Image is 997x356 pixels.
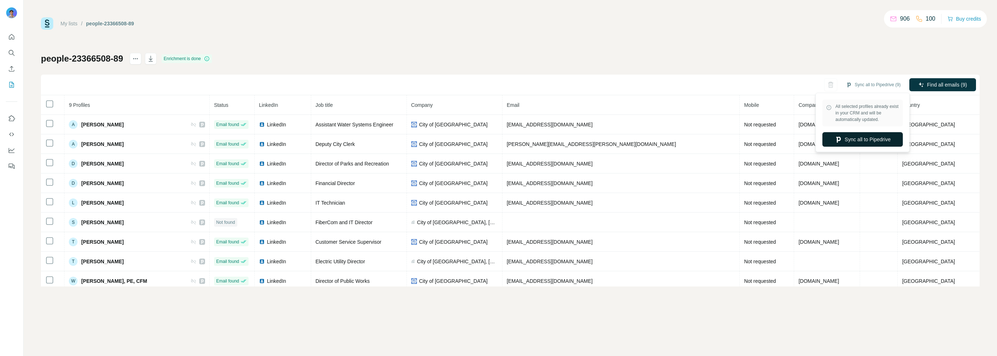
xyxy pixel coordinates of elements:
[316,278,370,284] span: Director of Public Works
[411,122,417,127] img: company-logo
[316,122,393,127] span: Assistant Water Systems Engineer
[507,239,593,245] span: [EMAIL_ADDRESS][DOMAIN_NAME]
[259,161,265,167] img: LinkedIn logo
[216,180,239,187] span: Email found
[267,141,286,148] span: LinkedIn
[216,278,239,284] span: Email found
[798,141,839,147] span: [DOMAIN_NAME]
[81,121,124,128] span: [PERSON_NAME]
[419,141,488,148] span: City of [GEOGRAPHIC_DATA]
[69,120,78,129] div: A
[6,30,17,43] button: Quick start
[411,141,417,147] img: company-logo
[835,103,899,123] span: All selected profiles already exist in your CRM and will be automatically updated.
[6,7,17,19] img: Avatar
[902,278,955,284] span: [GEOGRAPHIC_DATA]
[267,219,286,226] span: LinkedIn
[744,259,776,264] span: Not requested
[902,259,955,264] span: [GEOGRAPHIC_DATA]
[902,141,955,147] span: [GEOGRAPHIC_DATA]
[902,122,955,127] span: [GEOGRAPHIC_DATA]
[744,219,776,225] span: Not requested
[419,238,488,246] span: City of [GEOGRAPHIC_DATA]
[316,102,333,108] span: Job title
[947,14,981,24] button: Buy credits
[259,278,265,284] img: LinkedIn logo
[902,239,955,245] span: [GEOGRAPHIC_DATA]
[902,161,955,167] span: [GEOGRAPHIC_DATA]
[744,161,776,167] span: Not requested
[902,180,955,186] span: [GEOGRAPHIC_DATA]
[267,277,286,285] span: LinkedIn
[267,258,286,265] span: LinkedIn
[259,200,265,206] img: LinkedIn logo
[259,259,265,264] img: LinkedIn logo
[61,21,78,26] a: My lists
[259,122,265,127] img: LinkedIn logo
[798,161,839,167] span: [DOMAIN_NAME]
[411,200,417,206] img: company-logo
[744,122,776,127] span: Not requested
[798,102,839,108] span: Company website
[798,122,839,127] span: [DOMAIN_NAME]
[6,144,17,157] button: Dashboard
[744,102,759,108] span: Mobile
[6,62,17,75] button: Enrich CSV
[316,219,373,225] span: FiberCom and IT Director
[81,180,124,187] span: [PERSON_NAME]
[69,238,78,246] div: T
[909,78,976,91] button: Find all emails (9)
[411,278,417,284] img: company-logo
[259,141,265,147] img: LinkedIn logo
[419,199,488,206] span: City of [GEOGRAPHIC_DATA]
[69,257,78,266] div: T
[417,258,498,265] span: City of [GEOGRAPHIC_DATA], [GEOGRAPHIC_DATA]
[267,121,286,128] span: LinkedIn
[926,14,935,23] p: 100
[507,259,593,264] span: [EMAIL_ADDRESS][DOMAIN_NAME]
[81,20,83,27] li: /
[744,278,776,284] span: Not requested
[69,179,78,188] div: D
[902,102,920,108] span: Country
[316,180,355,186] span: Financial Director
[744,141,776,147] span: Not requested
[900,14,910,23] p: 906
[411,180,417,186] img: company-logo
[6,128,17,141] button: Use Surfe API
[216,160,239,167] span: Email found
[69,140,78,148] div: A
[6,160,17,173] button: Feedback
[6,78,17,91] button: My lists
[216,239,239,245] span: Email found
[162,54,212,63] div: Enrichment is done
[259,239,265,245] img: LinkedIn logo
[316,239,381,245] span: Customer Service Supervisor
[259,180,265,186] img: LinkedIn logo
[822,132,903,147] button: Sync all to Pipedrive
[316,161,389,167] span: Director of Parks and Recreation
[507,200,593,206] span: [EMAIL_ADDRESS][DOMAIN_NAME]
[69,159,78,168] div: D
[267,199,286,206] span: LinkedIn
[216,258,239,265] span: Email found
[216,121,239,128] span: Email found
[6,46,17,59] button: Search
[130,53,141,64] button: actions
[214,102,229,108] span: Status
[419,277,488,285] span: City of [GEOGRAPHIC_DATA]
[744,239,776,245] span: Not requested
[419,160,488,167] span: City of [GEOGRAPHIC_DATA]
[902,219,955,225] span: [GEOGRAPHIC_DATA]
[216,141,239,147] span: Email found
[419,180,488,187] span: City of [GEOGRAPHIC_DATA]
[419,121,488,128] span: City of [GEOGRAPHIC_DATA]
[927,81,967,88] span: Find all emails (9)
[81,141,124,148] span: [PERSON_NAME]
[507,122,593,127] span: [EMAIL_ADDRESS][DOMAIN_NAME]
[41,17,53,30] img: Surfe Logo
[798,239,839,245] span: [DOMAIN_NAME]
[81,160,124,167] span: [PERSON_NAME]
[744,200,776,206] span: Not requested
[507,180,593,186] span: [EMAIL_ADDRESS][DOMAIN_NAME]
